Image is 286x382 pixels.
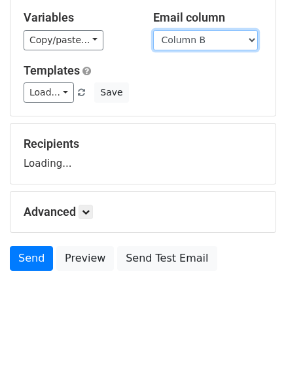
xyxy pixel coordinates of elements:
[24,10,134,25] h5: Variables
[10,246,53,271] a: Send
[24,30,103,50] a: Copy/paste...
[56,246,114,271] a: Preview
[153,10,263,25] h5: Email column
[24,63,80,77] a: Templates
[117,246,217,271] a: Send Test Email
[24,137,262,171] div: Loading...
[221,319,286,382] iframe: Chat Widget
[24,82,74,103] a: Load...
[24,137,262,151] h5: Recipients
[94,82,128,103] button: Save
[24,205,262,219] h5: Advanced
